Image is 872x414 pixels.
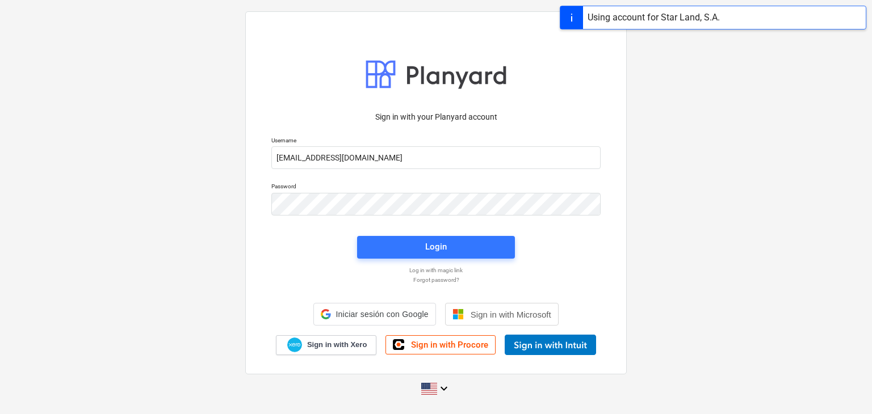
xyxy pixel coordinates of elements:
a: Sign in with Procore [385,335,496,354]
div: Login [425,239,447,254]
i: keyboard_arrow_down [437,382,451,395]
a: Forgot password? [266,276,606,284]
span: Sign in with Microsoft [471,310,551,319]
img: Xero logo [287,337,302,353]
span: Sign in with Procore [411,340,488,350]
button: Login [357,236,515,259]
div: Using account for Star Land, S.A. [588,11,720,24]
p: Sign in with your Planyard account [271,111,601,123]
span: Iniciar sesión con Google [336,310,428,319]
a: Log in with magic link [266,267,606,274]
a: Sign in with Xero [276,335,377,355]
input: Username [271,146,601,169]
div: Iniciar sesión con Google [313,303,435,326]
span: Sign in with Xero [307,340,367,350]
p: Username [271,137,601,146]
img: Microsoft logo [452,309,464,320]
p: Password [271,183,601,192]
